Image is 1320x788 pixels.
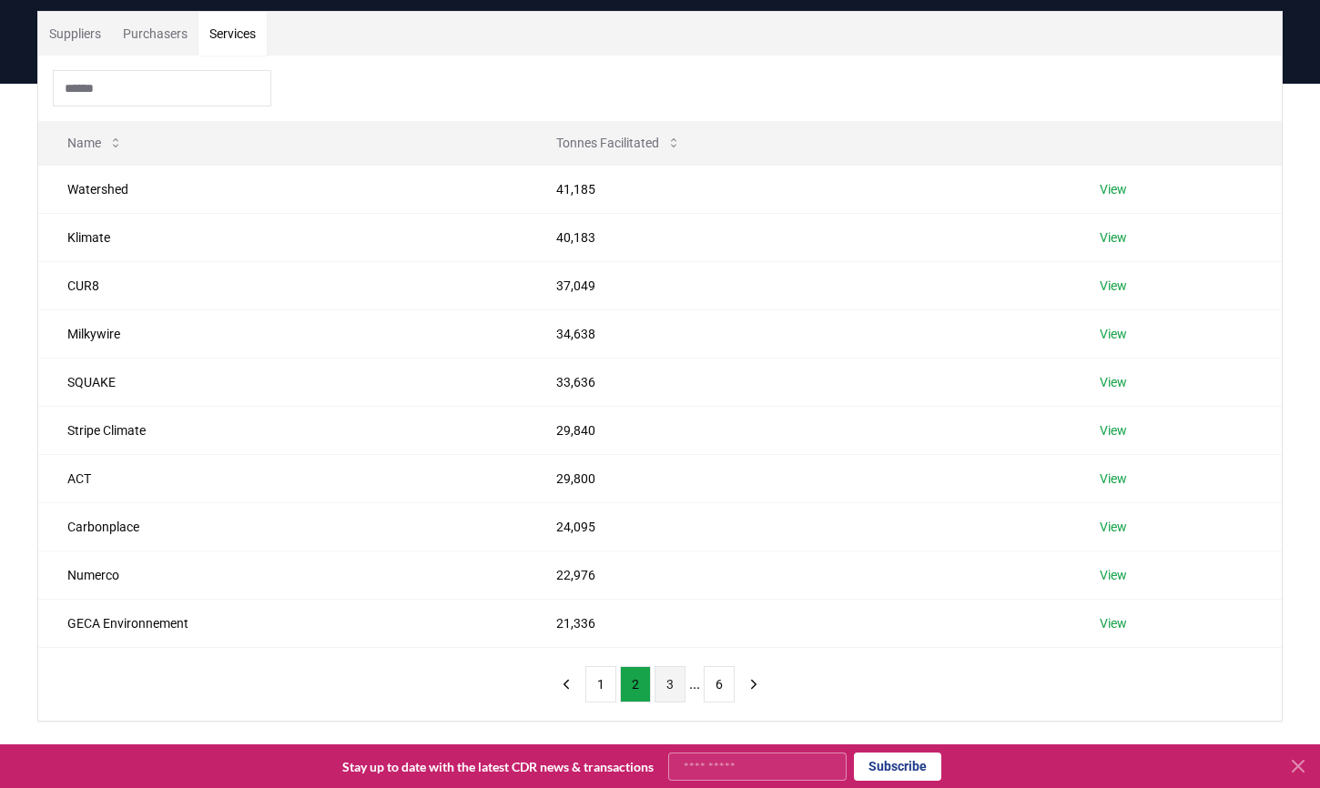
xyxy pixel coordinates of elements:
[689,673,700,695] li: ...
[527,599,1071,647] td: 21,336
[38,502,527,551] td: Carbonplace
[542,125,696,161] button: Tonnes Facilitated
[1100,180,1127,198] a: View
[527,213,1071,261] td: 40,183
[527,309,1071,358] td: 34,638
[53,125,137,161] button: Name
[38,454,527,502] td: ACT
[1100,325,1127,343] a: View
[620,666,651,702] button: 2
[585,666,616,702] button: 1
[527,551,1071,599] td: 22,976
[38,12,112,56] button: Suppliers
[1100,421,1127,439] a: View
[38,551,527,599] td: Numerco
[38,599,527,647] td: GECA Environnement
[551,666,582,702] button: previous page
[1100,373,1127,391] a: View
[38,309,527,358] td: Milkywire
[112,12,198,56] button: Purchasers
[527,358,1071,406] td: 33,636
[38,261,527,309] td: CUR8
[38,358,527,406] td: SQUAKE
[1100,228,1127,247] a: View
[1100,518,1127,536] a: View
[655,666,685,702] button: 3
[527,502,1071,551] td: 24,095
[1100,277,1127,295] a: View
[38,213,527,261] td: Klimate
[1100,566,1127,584] a: View
[38,165,527,213] td: Watershed
[704,666,735,702] button: 6
[738,666,769,702] button: next page
[198,12,267,56] button: Services
[527,406,1071,454] td: 29,840
[527,454,1071,502] td: 29,800
[1100,470,1127,488] a: View
[527,165,1071,213] td: 41,185
[527,261,1071,309] td: 37,049
[1100,614,1127,632] a: View
[38,406,527,454] td: Stripe Climate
